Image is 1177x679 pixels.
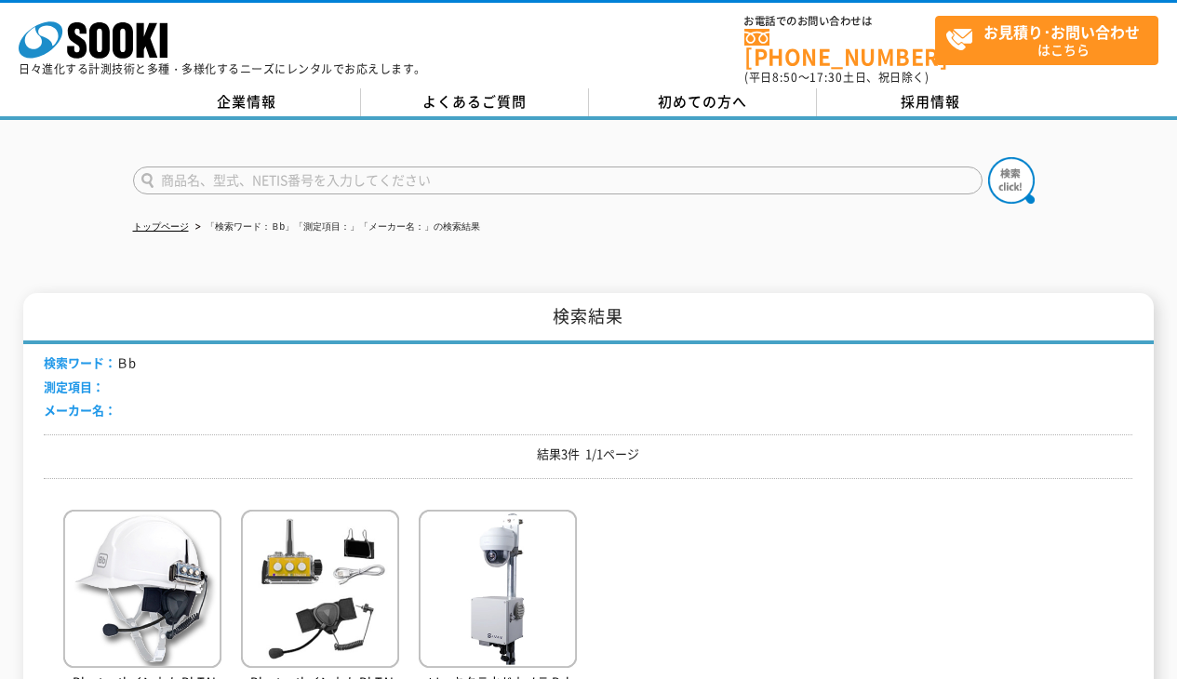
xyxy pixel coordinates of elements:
p: 日々進化する計測技術と多種・多様化するニーズにレンタルでお応えします。 [19,63,426,74]
li: 「検索ワード：Ｂb」「測定項目：」「メーカー名：」の検索結果 [192,218,481,237]
span: (平日 ～ 土日、祝日除く) [744,69,929,86]
img: Rabbit Live [419,510,577,672]
span: 初めての方へ [658,91,747,112]
p: 結果3件 1/1ページ [44,445,1132,464]
a: お見積り･お問い合わせはこちら [935,16,1158,65]
li: Ｂb [44,353,136,373]
a: トップページ [133,221,189,232]
a: 企業情報 [133,88,361,116]
img: BbTALKIN‘ CS2 [241,510,399,672]
span: 17:30 [809,69,843,86]
strong: お見積り･お問い合わせ [983,20,1140,43]
a: [PHONE_NUMBER] [744,29,935,67]
a: よくあるご質問 [361,88,589,116]
span: 検索ワード： [44,353,116,371]
span: お電話でのお問い合わせは [744,16,935,27]
img: btn_search.png [988,157,1035,204]
input: 商品名、型式、NETIS番号を入力してください [133,166,983,194]
span: はこちら [945,17,1157,63]
a: 初めての方へ [589,88,817,116]
img: BbTALKIN’MS(Master/Standard) [63,510,221,672]
a: 採用情報 [817,88,1045,116]
span: 測定項目： [44,378,104,395]
h1: 検索結果 [23,293,1153,344]
span: 8:50 [772,69,798,86]
span: メーカー名： [44,401,116,419]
